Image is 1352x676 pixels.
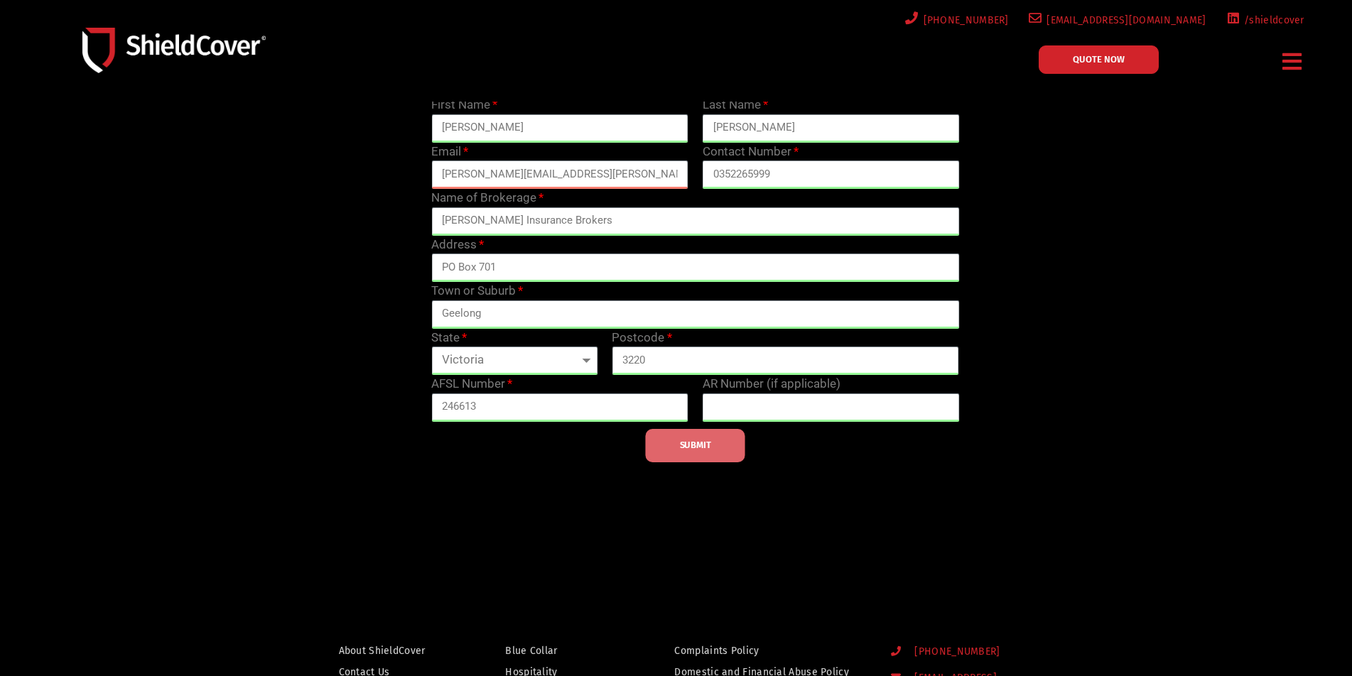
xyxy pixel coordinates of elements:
[680,444,711,447] span: SUBMIT
[82,28,266,72] img: Shield-Cover-Underwriting-Australia-logo-full
[703,96,768,114] label: Last Name
[431,375,512,393] label: AFSL Number
[505,642,557,660] span: Blue Collar
[431,143,468,161] label: Email
[1239,11,1304,29] span: /shieldcover
[703,375,840,393] label: AR Number (if applicable)
[431,329,467,347] label: State
[339,642,445,660] a: About ShieldCover
[1223,11,1304,29] a: /shieldcover
[1039,45,1159,74] a: QUOTE NOW
[1277,45,1308,78] div: Menu Toggle
[919,11,1009,29] span: [PHONE_NUMBER]
[903,646,1000,658] span: [PHONE_NUMBER]
[891,646,1065,658] a: [PHONE_NUMBER]
[674,642,863,660] a: Complaints Policy
[431,189,543,207] label: Name of Brokerage
[902,11,1009,29] a: [PHONE_NUMBER]
[612,329,671,347] label: Postcode
[505,642,613,660] a: Blue Collar
[431,236,484,254] label: Address
[1026,11,1206,29] a: [EMAIL_ADDRESS][DOMAIN_NAME]
[1042,11,1206,29] span: [EMAIL_ADDRESS][DOMAIN_NAME]
[431,96,497,114] label: First Name
[703,143,799,161] label: Contact Number
[431,282,523,300] label: Town or Suburb
[674,642,759,660] span: Complaints Policy
[1073,55,1125,64] span: QUOTE NOW
[339,642,426,660] span: About ShieldCover
[646,429,745,462] button: SUBMIT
